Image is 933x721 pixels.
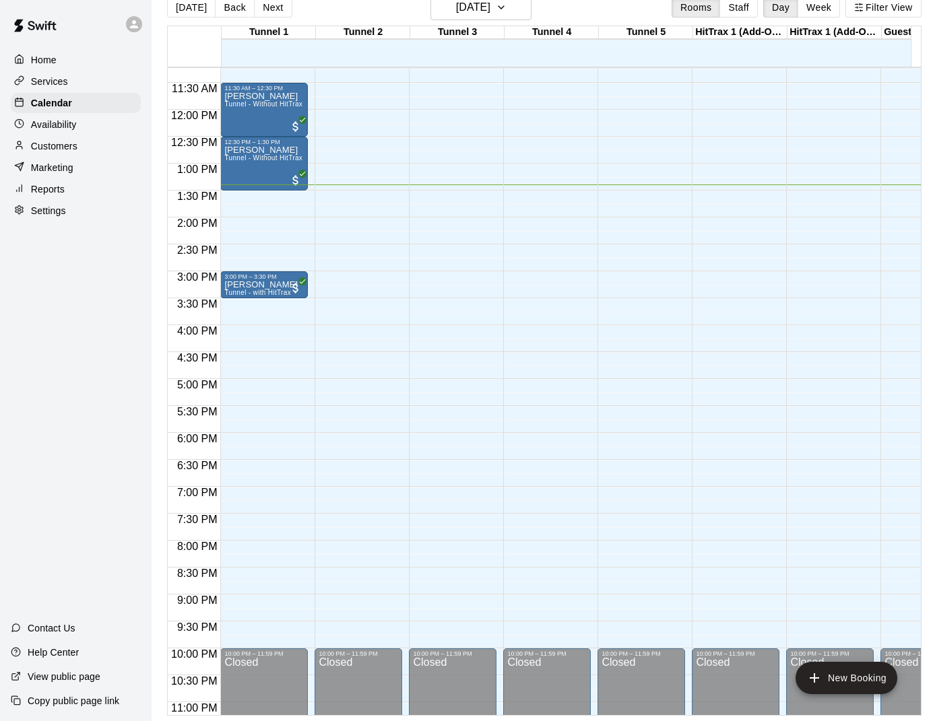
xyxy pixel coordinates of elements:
[28,646,79,659] p: Help Center
[220,83,308,137] div: 11:30 AM – 12:30 PM: Brad Cage
[31,118,77,131] p: Availability
[316,26,410,39] div: Tunnel 2
[31,53,57,67] p: Home
[224,85,304,92] div: 11:30 AM – 12:30 PM
[28,694,119,708] p: Copy public page link
[220,137,308,191] div: 12:30 PM – 1:30 PM: Brad Cage
[174,379,221,390] span: 5:00 PM
[31,204,66,217] p: Settings
[174,541,221,552] span: 8:00 PM
[174,352,221,364] span: 4:30 PM
[174,271,221,283] span: 3:00 PM
[174,433,221,444] span: 6:00 PM
[696,650,775,657] div: 10:00 PM – 11:59 PM
[174,487,221,498] span: 7:00 PM
[599,26,693,39] div: Tunnel 5
[168,110,220,121] span: 12:00 PM
[174,244,221,256] span: 2:30 PM
[168,83,221,94] span: 11:30 AM
[224,273,304,280] div: 3:00 PM – 3:30 PM
[413,650,492,657] div: 10:00 PM – 11:59 PM
[168,675,220,687] span: 10:30 PM
[174,191,221,202] span: 1:30 PM
[796,662,897,694] button: add
[174,325,221,337] span: 4:00 PM
[168,702,220,714] span: 11:00 PM
[31,182,65,196] p: Reports
[602,650,681,657] div: 10:00 PM – 11:59 PM
[507,650,587,657] div: 10:00 PM – 11:59 PM
[174,460,221,471] span: 6:30 PM
[410,26,505,39] div: Tunnel 3
[174,164,221,175] span: 1:00 PM
[168,648,220,660] span: 10:00 PM
[224,650,304,657] div: 10:00 PM – 11:59 PM
[790,650,870,657] div: 10:00 PM – 11:59 PM
[28,621,75,635] p: Contact Us
[224,139,304,145] div: 12:30 PM – 1:30 PM
[28,670,100,683] p: View public page
[693,26,787,39] div: HitTrax 1 (Add-On Service)
[787,26,882,39] div: HitTrax 1 (Add-On Service)
[174,298,221,310] span: 3:30 PM
[289,120,302,133] span: All customers have paid
[289,174,302,187] span: All customers have paid
[174,621,221,633] span: 9:30 PM
[174,217,221,229] span: 2:00 PM
[31,139,77,153] p: Customers
[289,281,302,295] span: All customers have paid
[224,100,302,108] span: Tunnel - Without HitTrax
[505,26,599,39] div: Tunnel 4
[222,26,316,39] div: Tunnel 1
[31,75,68,88] p: Services
[168,137,220,148] span: 12:30 PM
[224,289,291,296] span: Tunnel - with HitTrax
[220,271,308,298] div: 3:00 PM – 3:30 PM: Michael Boudreau
[174,594,221,606] span: 9:00 PM
[174,568,221,579] span: 8:30 PM
[319,650,398,657] div: 10:00 PM – 11:59 PM
[174,406,221,417] span: 5:30 PM
[174,514,221,525] span: 7:30 PM
[31,96,72,110] p: Calendar
[31,161,73,174] p: Marketing
[224,154,302,162] span: Tunnel - Without HitTrax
